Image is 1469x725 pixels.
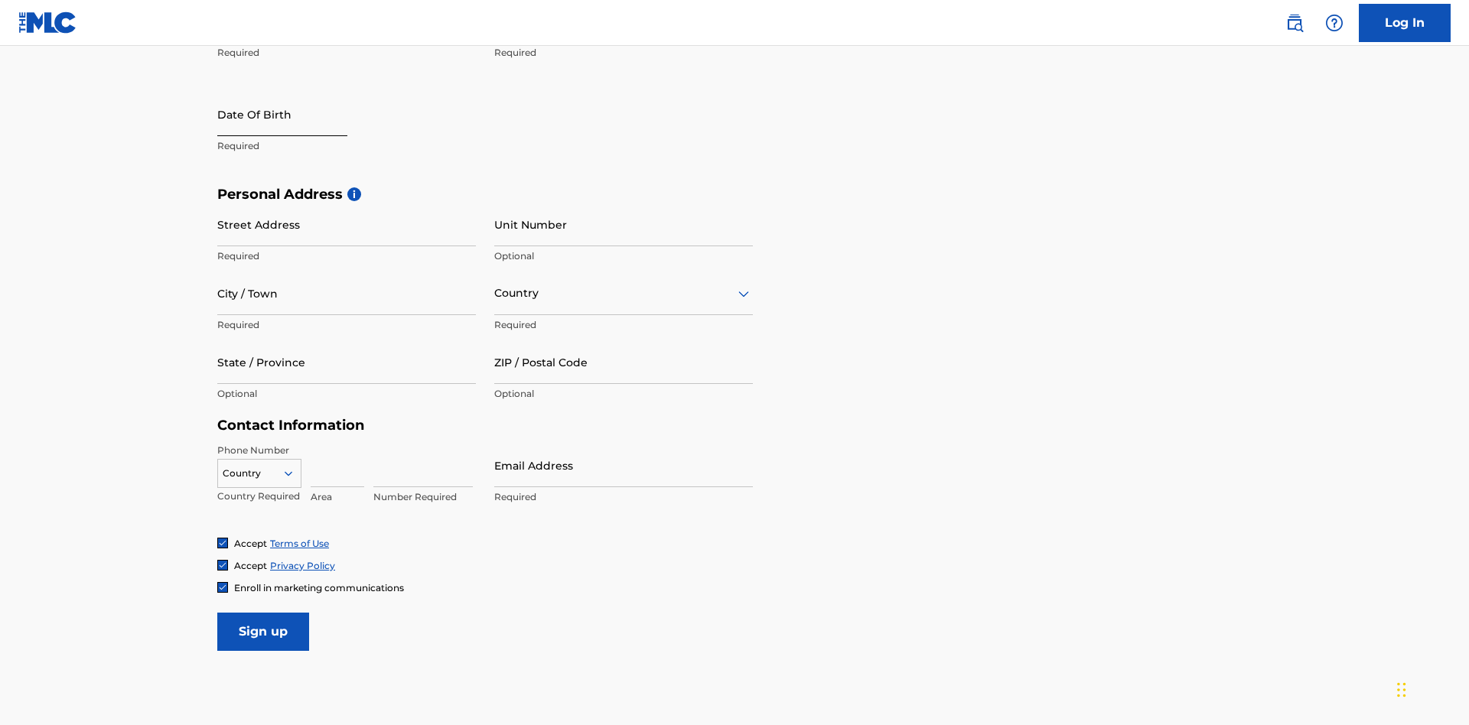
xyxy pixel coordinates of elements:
[1319,8,1350,38] div: Help
[217,139,476,153] p: Required
[1325,14,1344,32] img: help
[494,490,753,504] p: Required
[1359,4,1451,42] a: Log In
[18,11,77,34] img: MLC Logo
[234,538,267,549] span: Accept
[218,538,227,548] img: checkbox
[1279,8,1310,38] a: Public Search
[494,387,753,401] p: Optional
[494,249,753,263] p: Optional
[217,46,476,60] p: Required
[1285,14,1304,32] img: search
[270,538,329,549] a: Terms of Use
[234,560,267,571] span: Accept
[217,186,1252,203] h5: Personal Address
[1392,652,1469,725] iframe: Chat Widget
[234,582,404,593] span: Enroll in marketing communications
[217,249,476,263] p: Required
[218,561,227,570] img: checkbox
[217,489,301,503] p: Country Required
[494,46,753,60] p: Required
[218,583,227,592] img: checkbox
[217,387,476,401] p: Optional
[373,490,473,504] p: Number Required
[217,417,753,434] h5: Contact Information
[217,318,476,332] p: Required
[494,318,753,332] p: Required
[311,490,364,504] p: Area
[270,560,335,571] a: Privacy Policy
[217,613,309,651] input: Sign up
[1397,667,1406,713] div: Drag
[347,187,361,201] span: i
